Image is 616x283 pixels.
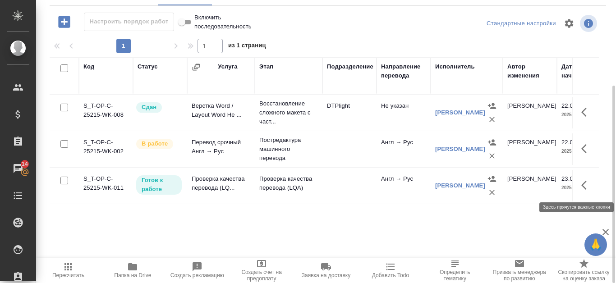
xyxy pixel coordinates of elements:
div: Этап [259,62,273,71]
button: Создать счет на предоплату [230,258,294,283]
td: Не указан [377,97,431,128]
p: 2025 [561,110,598,119]
span: Включить последовательность [194,13,252,31]
p: 23.09, [561,175,578,182]
span: Посмотреть информацию [580,15,599,32]
a: 14 [2,157,34,180]
p: В работе [142,139,168,148]
button: Назначить [485,172,499,186]
span: 🙏 [588,235,603,254]
button: Удалить [485,113,499,126]
button: Удалить [485,149,499,163]
p: 22.09, [561,139,578,146]
td: S_T-OP-C-25215-WK-002 [79,133,133,165]
td: [PERSON_NAME] [503,133,557,165]
td: Англ → Рус [377,170,431,201]
span: Пересчитать [52,272,84,278]
div: Услуга [218,62,237,71]
a: [PERSON_NAME] [435,146,485,152]
td: Перевод срочный Англ → Рус [187,133,255,165]
span: из 1 страниц [228,40,266,53]
div: split button [484,17,558,31]
p: 2025 [561,183,598,192]
p: 22.09, [561,102,578,109]
td: [PERSON_NAME] [503,97,557,128]
span: Заявка на доставку [302,272,350,278]
span: Определить тематику [428,269,482,282]
span: Создать счет на предоплату [235,269,289,282]
td: Проверка качества перевода (LQ... [187,170,255,201]
a: [PERSON_NAME] [435,109,485,116]
button: Добавить Todo [358,258,423,283]
button: 🙏 [584,233,607,256]
button: Назначить [485,136,499,149]
td: Англ → Рус [377,133,431,165]
button: Здесь прячутся важные кнопки [576,101,598,123]
div: Исполнитель [435,62,475,71]
button: Призвать менеджера по развитию [487,258,552,283]
p: 2025 [561,147,598,156]
p: Восстановление сложного макета с част... [259,99,318,126]
td: Верстка Word / Layout Word Не ... [187,97,255,128]
button: Добавить работу [52,13,77,31]
button: Здесь прячутся важные кнопки [576,138,598,160]
span: Папка на Drive [114,272,151,278]
span: Настроить таблицу [558,13,580,34]
div: Код [83,62,94,71]
button: Папка на Drive [101,258,165,283]
button: Определить тематику [423,258,487,283]
p: Готов к работе [142,176,176,194]
button: Создать рекламацию [165,258,230,283]
a: [PERSON_NAME] [435,182,485,189]
div: Исполнитель может приступить к работе [135,174,183,196]
button: Сгруппировать [192,63,201,72]
td: S_T-OP-C-25215-WK-011 [79,170,133,201]
span: Скопировать ссылку на оценку заказа [557,269,611,282]
div: Исполнитель выполняет работу [135,138,183,150]
button: Назначить [485,99,499,113]
div: Направление перевода [381,62,426,80]
span: Создать рекламацию [170,272,224,278]
div: Дата начала [561,62,598,80]
div: Менеджер проверил работу исполнителя, передает ее на следующий этап [135,101,183,114]
span: Призвать менеджера по развитию [492,269,546,282]
button: Удалить [485,186,499,199]
td: S_T-OP-C-25215-WK-008 [79,97,133,128]
span: 14 [16,160,33,169]
td: [PERSON_NAME] [503,170,557,201]
span: Добавить Todo [372,272,409,278]
p: Проверка качества перевода (LQA) [259,174,318,192]
button: Пересчитать [36,258,101,283]
div: Подразделение [327,62,373,71]
button: Заявка на доставку [294,258,359,283]
div: Автор изменения [507,62,552,80]
td: DTPlight [322,97,377,128]
p: Постредактура машинного перевода [259,136,318,163]
button: Скопировать ссылку на оценку заказа [552,258,616,283]
p: Сдан [142,103,156,112]
div: Статус [138,62,158,71]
